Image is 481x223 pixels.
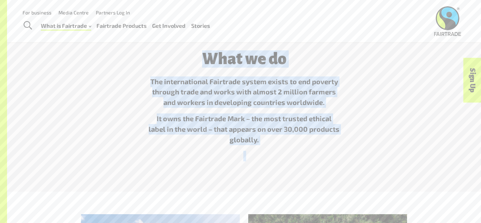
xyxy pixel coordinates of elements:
[434,6,461,36] img: Fairtrade Australia New Zealand logo
[152,21,186,31] a: Get Involved
[19,17,36,35] a: Toggle Search
[96,10,130,16] a: Partners Log In
[191,21,210,31] a: Stories
[58,10,89,16] a: Media Centre
[148,76,340,108] p: The international Fairtrade system exists to end poverty through trade and works with almost 2 mi...
[23,10,51,16] a: For business
[96,21,146,31] a: Fairtrade Products
[148,113,340,145] p: It owns the Fairtrade Mark – the most trusted ethical label in the world – that appears on over 3...
[148,50,340,68] h3: What we do
[41,21,91,31] a: What is Fairtrade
